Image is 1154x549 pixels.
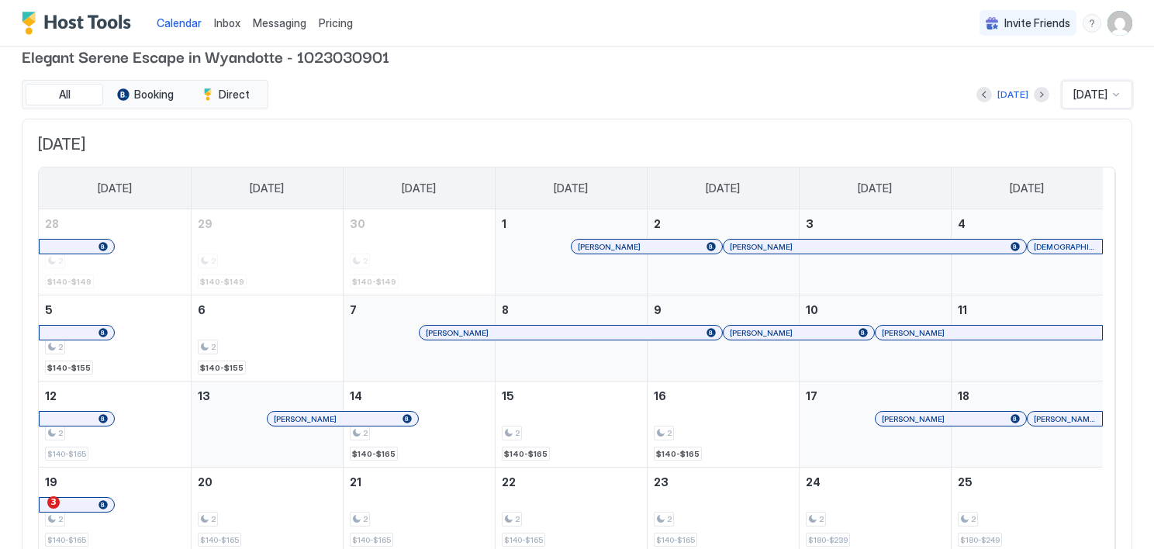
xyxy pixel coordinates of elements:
[192,209,343,238] a: September 29, 2025
[958,303,967,316] span: 11
[730,242,1020,252] div: [PERSON_NAME]
[39,468,191,496] a: October 19, 2025
[134,88,174,102] span: Booking
[47,535,86,545] span: $140-$165
[842,167,907,209] a: Friday
[958,217,966,230] span: 4
[211,342,216,352] span: 2
[363,428,368,438] span: 2
[800,468,951,496] a: October 24, 2025
[952,295,1104,324] a: October 11, 2025
[1034,87,1049,102] button: Next month
[1107,11,1132,36] div: User profile
[858,181,892,195] span: [DATE]
[350,389,362,402] span: 14
[515,514,520,524] span: 2
[426,328,715,338] div: [PERSON_NAME]
[39,382,191,468] td: October 12, 2025
[952,468,1104,496] a: October 25, 2025
[59,88,71,102] span: All
[502,389,514,402] span: 15
[191,209,343,295] td: September 29, 2025
[960,535,1000,545] span: $180-$249
[350,303,357,316] span: 7
[495,382,647,468] td: October 15, 2025
[971,514,976,524] span: 2
[352,535,391,545] span: $140-$165
[343,209,495,295] td: September 30, 2025
[952,209,1104,238] a: October 4, 2025
[654,475,669,489] span: 23
[344,382,495,410] a: October 14, 2025
[402,181,436,195] span: [DATE]
[496,468,647,496] a: October 22, 2025
[157,16,202,29] span: Calendar
[504,535,543,545] span: $140-$165
[39,209,191,295] td: September 28, 2025
[82,167,147,209] a: Sunday
[274,414,412,424] div: [PERSON_NAME]
[214,15,240,31] a: Inbox
[654,303,662,316] span: 9
[22,44,1132,67] span: Elegant Serene Escape in Wyandotte - 1023030901
[496,382,647,410] a: October 15, 2025
[45,217,59,230] span: 28
[38,135,1116,154] span: [DATE]
[994,167,1059,209] a: Saturday
[200,535,239,545] span: $140-$165
[47,496,60,509] span: 3
[502,303,509,316] span: 8
[16,496,53,533] iframe: Intercom live chat
[214,16,240,29] span: Inbox
[39,382,191,410] a: October 12, 2025
[800,295,951,324] a: October 10, 2025
[106,84,184,105] button: Booking
[951,295,1103,382] td: October 11, 2025
[647,209,799,295] td: October 2, 2025
[730,242,793,252] span: [PERSON_NAME]
[648,382,799,410] a: October 16, 2025
[253,15,306,31] a: Messaging
[319,16,353,30] span: Pricing
[22,12,138,35] a: Host Tools Logo
[654,389,666,402] span: 16
[554,181,588,195] span: [DATE]
[343,295,495,382] td: October 7, 2025
[667,514,672,524] span: 2
[191,295,343,382] td: October 6, 2025
[198,217,212,230] span: 29
[799,295,951,382] td: October 10, 2025
[808,535,848,545] span: $180-$239
[39,295,191,382] td: October 5, 2025
[426,328,489,338] span: [PERSON_NAME]
[730,328,868,338] div: [PERSON_NAME]
[806,389,817,402] span: 17
[157,15,202,31] a: Calendar
[504,449,548,459] span: $140-$165
[58,514,63,524] span: 2
[211,514,216,524] span: 2
[1034,242,1096,252] span: [DEMOGRAPHIC_DATA] New
[882,328,1096,338] div: [PERSON_NAME]
[667,428,672,438] span: 2
[648,468,799,496] a: October 23, 2025
[495,295,647,382] td: October 8, 2025
[578,242,641,252] span: [PERSON_NAME]
[800,382,951,410] a: October 17, 2025
[1083,14,1101,33] div: menu
[192,382,343,410] a: October 13, 2025
[502,475,516,489] span: 22
[22,80,268,109] div: tab-group
[958,389,969,402] span: 18
[253,16,306,29] span: Messaging
[1034,414,1096,424] span: [PERSON_NAME]
[26,84,103,105] button: All
[274,414,337,424] span: [PERSON_NAME]
[1073,88,1107,102] span: [DATE]
[39,295,191,324] a: October 5, 2025
[200,363,244,373] span: $140-$155
[234,167,299,209] a: Monday
[648,295,799,324] a: October 9, 2025
[47,449,86,459] span: $140-$165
